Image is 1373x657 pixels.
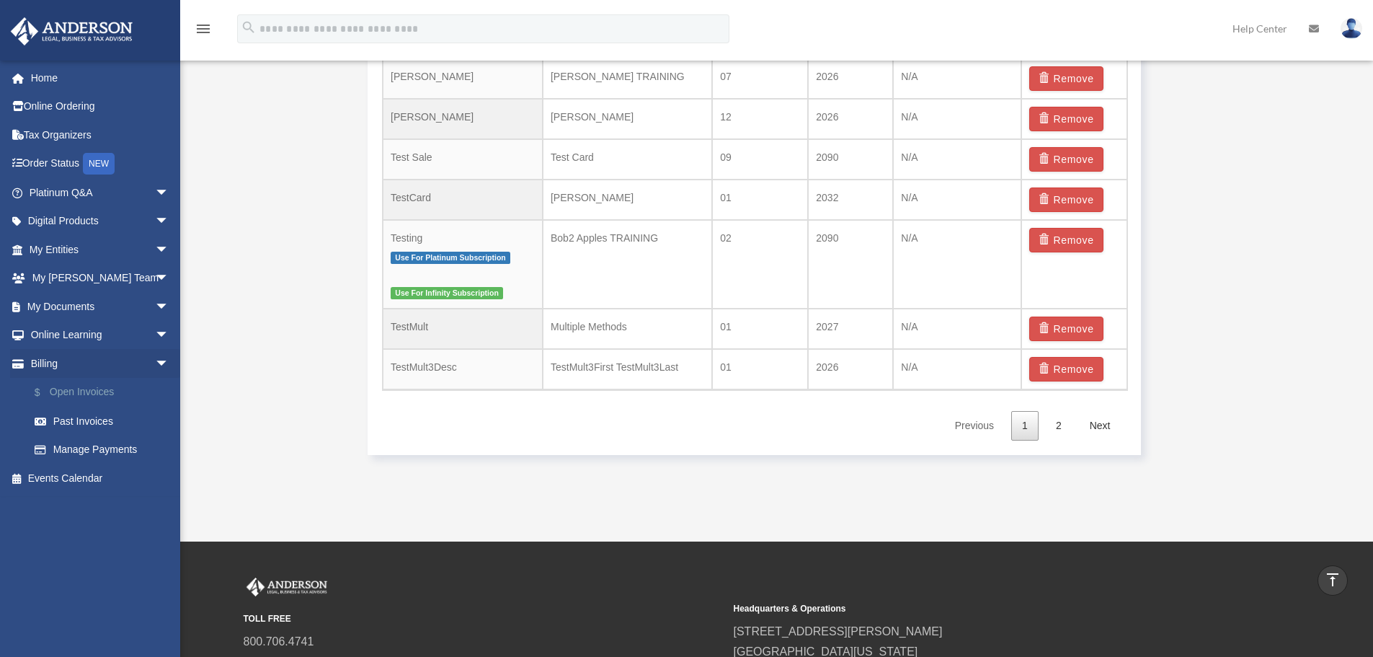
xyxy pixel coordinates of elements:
[10,149,191,179] a: Order StatusNEW
[734,601,1214,617] small: Headquarters & Operations
[893,180,1021,220] td: N/A
[543,180,712,220] td: [PERSON_NAME]
[712,180,808,220] td: 01
[20,436,184,464] a: Manage Payments
[195,20,212,38] i: menu
[155,264,184,294] span: arrow_drop_down
[1079,411,1121,441] a: Next
[20,378,191,407] a: $Open Invoices
[808,139,893,180] td: 2090
[712,58,808,99] td: 07
[244,635,314,648] a: 800.706.4741
[893,220,1021,309] td: N/A
[893,58,1021,99] td: N/A
[893,349,1021,389] td: N/A
[712,99,808,139] td: 12
[244,612,724,627] small: TOLL FREE
[20,407,191,436] a: Past Invoices
[1029,188,1103,212] button: Remove
[1029,107,1103,131] button: Remove
[808,309,893,349] td: 2027
[155,207,184,237] span: arrow_drop_down
[1341,18,1362,39] img: User Pic
[155,321,184,350] span: arrow_drop_down
[712,220,808,309] td: 02
[808,99,893,139] td: 2026
[712,139,808,180] td: 09
[155,235,184,265] span: arrow_drop_down
[6,17,137,45] img: Anderson Advisors Platinum Portal
[893,139,1021,180] td: N/A
[155,178,184,208] span: arrow_drop_down
[1029,147,1103,172] button: Remove
[10,464,191,493] a: Events Calendar
[383,99,543,139] td: [PERSON_NAME]
[808,349,893,389] td: 2026
[1029,66,1103,91] button: Remove
[155,292,184,322] span: arrow_drop_down
[1045,411,1072,441] a: 2
[808,180,893,220] td: 2032
[10,178,191,207] a: Platinum Q&Aarrow_drop_down
[1324,571,1341,588] i: vertical_align_top
[391,252,510,264] span: Use For Platinum Subscription
[155,349,184,379] span: arrow_drop_down
[1318,565,1348,596] a: vertical_align_top
[10,349,191,378] a: Billingarrow_drop_down
[43,384,50,402] span: $
[10,63,191,92] a: Home
[383,58,543,99] td: [PERSON_NAME]
[543,220,712,309] td: Bob2 Apples TRAINING
[383,220,543,309] td: Testing
[1029,317,1103,341] button: Remove
[543,309,712,349] td: Multiple Methods
[391,287,503,299] span: Use For Infinity Subscription
[543,349,712,389] td: TestMult3First TestMult3Last
[83,153,115,175] div: NEW
[543,99,712,139] td: [PERSON_NAME]
[734,625,943,638] a: [STREET_ADDRESS][PERSON_NAME]
[944,411,1005,441] a: Previous
[383,309,543,349] td: TestMult
[195,25,212,38] a: menu
[1029,357,1103,382] button: Remove
[10,92,191,121] a: Online Ordering
[10,321,191,350] a: Online Learningarrow_drop_down
[1029,228,1103,252] button: Remove
[543,58,712,99] td: [PERSON_NAME] TRAINING
[808,220,893,309] td: 2090
[808,58,893,99] td: 2026
[543,139,712,180] td: Test Card
[383,139,543,180] td: Test Sale
[244,578,330,596] img: Anderson Advisors Platinum Portal
[1011,411,1039,441] a: 1
[383,349,543,389] td: TestMult3Desc
[241,19,257,35] i: search
[10,264,191,293] a: My [PERSON_NAME] Teamarrow_drop_down
[893,309,1021,349] td: N/A
[10,292,191,321] a: My Documentsarrow_drop_down
[893,99,1021,139] td: N/A
[383,180,543,220] td: TestCard
[10,120,191,149] a: Tax Organizers
[712,309,808,349] td: 01
[712,349,808,389] td: 01
[10,207,191,236] a: Digital Productsarrow_drop_down
[10,235,191,264] a: My Entitiesarrow_drop_down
